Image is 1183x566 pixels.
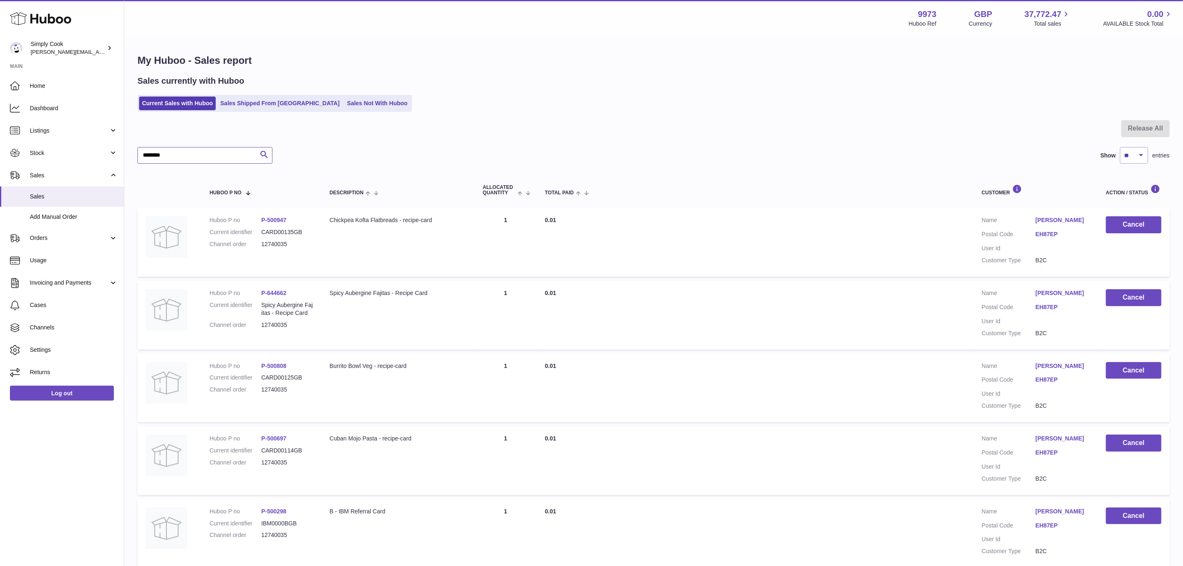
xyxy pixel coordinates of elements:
td: 1 [475,208,537,277]
dd: B2C [1036,256,1089,264]
dt: Postal Code [982,522,1036,532]
span: 0.01 [545,435,556,442]
dt: Huboo P no [210,435,261,443]
span: Cases [30,301,118,309]
dt: Name [982,216,1036,226]
dd: B2C [1036,329,1089,337]
dd: IBM0000BGB [261,520,313,527]
span: Listings [30,127,109,135]
dt: User Id [982,535,1036,543]
span: Total sales [1034,20,1071,28]
a: P-500808 [261,363,287,369]
td: 1 [475,281,537,350]
div: Spicy Aubergine Fajitas - Recipe Card [330,289,466,297]
span: 0.00 [1147,9,1164,20]
span: Channels [30,324,118,331]
a: Sales Not With Huboo [344,97,410,110]
div: Huboo Ref [909,20,937,28]
dd: 12740035 [261,531,313,539]
a: EH87EP [1036,230,1089,238]
span: Home [30,82,118,90]
dd: 12740035 [261,459,313,467]
span: Sales [30,193,118,201]
span: Description [330,190,364,196]
dt: Name [982,362,1036,372]
a: P-500697 [261,435,287,442]
div: Customer [982,184,1089,196]
img: no-photo.jpg [146,362,187,404]
dd: CARD00114GB [261,447,313,455]
a: Current Sales with Huboo [139,97,216,110]
a: EH87EP [1036,376,1089,384]
div: Action / Status [1106,184,1161,196]
dt: Name [982,435,1036,445]
a: P-500298 [261,508,287,515]
div: Cuban Mojo Pasta - recipe-card [330,435,466,443]
dt: Name [982,508,1036,518]
strong: GBP [974,9,992,20]
dt: Postal Code [982,376,1036,386]
button: Cancel [1106,216,1161,233]
span: Stock [30,149,109,157]
dt: Channel order [210,531,261,539]
dt: Name [982,289,1036,299]
span: Returns [30,368,118,376]
div: Chickpea Kofta Flatbreads - recipe-card [330,216,466,224]
dt: Current identifier [210,228,261,236]
button: Cancel [1106,289,1161,306]
label: Show [1101,152,1116,160]
span: AVAILABLE Stock Total [1103,20,1173,28]
dt: Channel order [210,240,261,248]
span: Sales [30,172,109,179]
dt: Channel order [210,459,261,467]
dd: B2C [1036,547,1089,555]
dt: Customer Type [982,402,1036,410]
button: Cancel [1106,362,1161,379]
dt: Customer Type [982,475,1036,483]
dt: User Id [982,463,1036,471]
td: 1 [475,426,537,495]
dt: Current identifier [210,447,261,455]
dd: B2C [1036,475,1089,483]
a: EH87EP [1036,522,1089,530]
span: entries [1152,152,1170,160]
a: [PERSON_NAME] [1036,289,1089,297]
a: 37,772.47 Total sales [1024,9,1071,28]
span: 0.01 [545,363,556,369]
span: Total paid [545,190,574,196]
dt: Channel order [210,386,261,394]
span: Add Manual Order [30,213,118,221]
dt: User Id [982,244,1036,252]
span: Dashboard [30,104,118,112]
a: [PERSON_NAME] [1036,362,1089,370]
dt: Huboo P no [210,216,261,224]
dt: Postal Code [982,449,1036,459]
a: [PERSON_NAME] [1036,435,1089,443]
a: EH87EP [1036,303,1089,311]
dd: 12740035 [261,240,313,248]
div: Simply Cook [31,40,105,56]
dt: User Id [982,317,1036,325]
span: Invoicing and Payments [30,279,109,287]
strong: 9973 [918,9,937,20]
dd: 12740035 [261,321,313,329]
dt: Customer Type [982,329,1036,337]
img: emma@simplycook.com [10,42,22,54]
dd: CARD00135GB [261,228,313,236]
span: ALLOCATED Quantity [483,185,516,196]
h1: My Huboo - Sales report [137,54,1170,67]
span: 0.01 [545,290,556,296]
span: Huboo P no [210,190,241,196]
span: Usage [30,256,118,264]
dt: Current identifier [210,374,261,382]
img: no-photo.jpg [146,289,187,331]
dd: 12740035 [261,386,313,394]
dt: Postal Code [982,303,1036,313]
a: EH87EP [1036,449,1089,457]
dt: Huboo P no [210,362,261,370]
dt: Postal Code [982,230,1036,240]
span: 0.01 [545,508,556,515]
a: Sales Shipped From [GEOGRAPHIC_DATA] [217,97,342,110]
span: Orders [30,234,109,242]
dt: Current identifier [210,520,261,527]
